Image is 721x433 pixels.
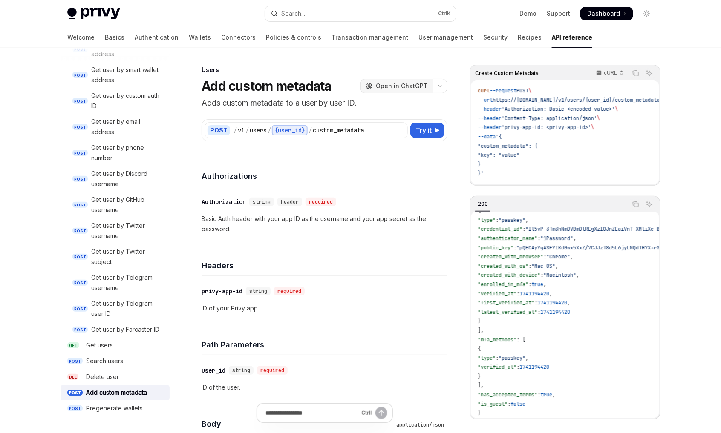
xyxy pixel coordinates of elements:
a: POSTAdd custom metadata [61,385,170,400]
a: POSTGet user by email address [61,114,170,140]
span: Open in ChatGPT [376,82,428,90]
a: POSTGet user by phone number [61,140,170,166]
p: ID of the user. [202,382,447,393]
p: cURL [604,69,617,76]
span: string [253,198,271,205]
span: "1Password" [540,235,573,242]
span: "passkey" [499,355,525,361]
span: string [232,367,250,374]
button: Send message [375,407,387,419]
a: POSTGet user by GitHub username [61,192,170,218]
div: user_id [202,366,225,375]
span: : [543,253,546,260]
span: { [478,345,481,352]
span: Create Custom Metadata [475,70,539,77]
span: string [249,288,267,295]
span: POST [516,87,528,94]
div: users [250,126,267,135]
div: Authorization [202,198,246,206]
button: Ask AI [644,199,655,210]
span: "credential_id" [478,226,522,232]
span: ], [478,382,484,389]
span: : [537,309,540,315]
span: : [537,391,540,398]
a: POSTGet user by Twitter username [61,218,170,244]
span: : [496,217,499,224]
input: Ask a question... [265,404,358,422]
p: Adds custom metadata to a user by user ID. [202,97,447,109]
button: Open in ChatGPT [360,79,433,93]
span: \ [597,115,600,122]
div: Get user by Telegram user ID [91,298,164,319]
div: required [306,198,336,206]
span: } [478,410,481,416]
div: custom_metadata [313,126,364,135]
span: , [573,235,576,242]
button: Copy the contents from the code block [630,199,641,210]
span: , [555,263,558,270]
span: "key": "value" [478,152,519,158]
span: "type" [478,217,496,224]
span: POST [72,327,88,333]
span: POST [72,98,88,104]
span: true [540,391,552,398]
span: POST [72,150,88,156]
span: \ [591,124,594,131]
span: "created_with_browser" [478,253,543,260]
span: GET [67,342,79,349]
h4: Headers [202,260,447,271]
span: , [570,253,573,260]
span: curl [478,87,490,94]
span: header [281,198,299,205]
div: Get users [86,340,113,350]
button: Ask AI [644,68,655,79]
p: ID of your Privy app. [202,303,447,313]
a: Demo [519,9,536,18]
span: --data [478,133,496,140]
span: POST [72,176,88,182]
span: 'privy-app-id: <privy-app-id>' [502,124,591,131]
a: GETGet users [61,338,170,353]
span: 1741194420 [540,309,570,315]
span: : [516,364,519,370]
span: : [496,355,499,361]
span: https://[DOMAIN_NAME]/v1/users/{user_id}/custom_metadata [493,97,660,103]
a: POSTGet user by Discord username [61,166,170,192]
span: : [528,263,531,270]
span: : [540,272,543,278]
span: '{ [496,133,502,140]
span: POST [72,124,88,130]
div: 200 [475,199,490,209]
span: "Macintosh" [543,272,576,278]
span: : [522,226,525,232]
img: light logo [67,8,120,20]
span: "type" [478,355,496,361]
span: POST [72,202,88,208]
span: , [576,272,579,278]
span: --header [478,115,502,122]
span: : [528,281,531,288]
span: --header [478,124,502,131]
span: "Mac OS" [531,263,555,270]
span: : [534,299,537,306]
span: : [513,244,516,251]
a: DELDelete user [61,369,170,384]
a: User management [418,27,473,48]
div: Get user by custom auth ID [91,91,164,111]
h1: Add custom metadata [202,78,332,94]
button: Try it [410,123,444,138]
span: , [543,281,546,288]
span: POST [72,72,88,78]
span: 1741194420 [519,290,549,297]
span: } [478,161,481,168]
span: ], [478,327,484,334]
button: Toggle dark mode [640,7,654,20]
a: POSTSearch users [61,353,170,369]
span: "passkey" [499,217,525,224]
span: POST [72,306,88,312]
a: Wallets [189,27,211,48]
div: Get user by GitHub username [91,195,164,215]
a: POSTGet user by smart wallet address [61,62,170,88]
span: DEL [67,374,78,380]
p: Basic Auth header with your app ID as the username and your app secret as the password. [202,214,447,234]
